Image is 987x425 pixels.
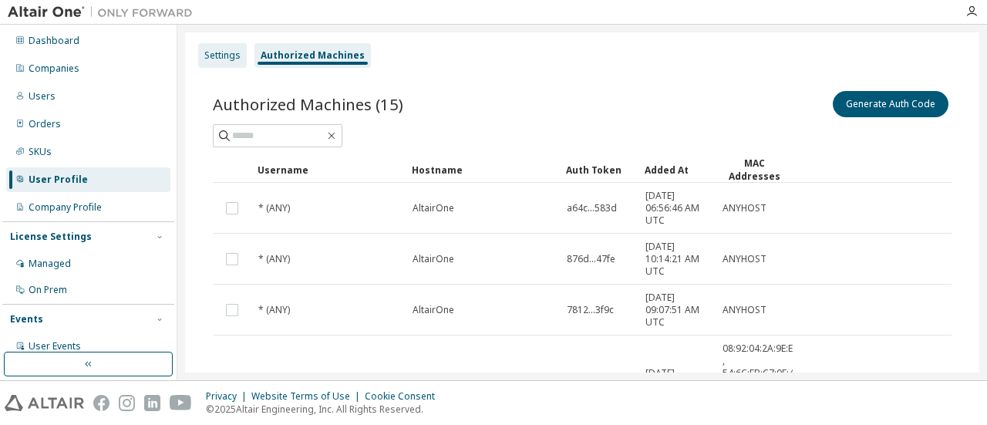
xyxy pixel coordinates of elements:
[10,231,92,243] div: License Settings
[29,258,71,270] div: Managed
[206,403,444,416] p: © 2025 Altair Engineering, Inc. All Rights Reserved.
[29,174,88,186] div: User Profile
[8,5,200,20] img: Altair One
[258,253,290,265] span: * (ANY)
[144,395,160,411] img: linkedin.svg
[29,90,56,103] div: Users
[213,93,403,115] span: Authorized Machines (15)
[10,313,43,325] div: Events
[645,292,709,329] span: [DATE] 09:07:51 AM UTC
[258,157,399,182] div: Username
[365,390,444,403] div: Cookie Consent
[412,157,554,182] div: Hostname
[645,190,709,227] span: [DATE] 06:56:46 AM UTC
[567,202,617,214] span: a64c...583d
[29,118,61,130] div: Orders
[723,304,766,316] span: ANYHOST
[29,340,81,352] div: User Events
[204,49,241,62] div: Settings
[258,304,290,316] span: * (ANY)
[566,157,632,182] div: Auth Token
[5,395,84,411] img: altair_logo.svg
[645,157,709,182] div: Added At
[170,395,192,411] img: youtube.svg
[413,304,454,316] span: AltairOne
[413,202,454,214] span: AltairOne
[645,367,709,404] span: [DATE] 11:17:39 AM UTC
[833,91,948,117] button: Generate Auth Code
[29,201,102,214] div: Company Profile
[567,304,614,316] span: 7812...3f9c
[261,49,365,62] div: Authorized Machines
[29,62,79,75] div: Companies
[645,241,709,278] span: [DATE] 10:14:21 AM UTC
[119,395,135,411] img: instagram.svg
[93,395,109,411] img: facebook.svg
[723,253,766,265] span: ANYHOST
[206,390,251,403] div: Privacy
[567,253,615,265] span: 876d...47fe
[251,390,365,403] div: Website Terms of Use
[413,253,454,265] span: AltairOne
[258,202,290,214] span: * (ANY)
[29,284,67,296] div: On Prem
[29,35,79,47] div: Dashboard
[723,202,766,214] span: ANYHOST
[722,157,787,183] div: MAC Addresses
[29,146,52,158] div: SKUs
